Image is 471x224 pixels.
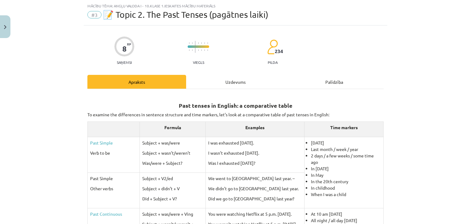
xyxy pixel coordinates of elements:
[189,49,190,51] img: icon-short-line-57e1e144782c952c97e751825c79c345078a6d821885a25fce030b3d8c18986b.svg
[208,195,302,202] p: Did we go to [GEOGRAPHIC_DATA] last year?
[192,49,193,51] img: icon-short-line-57e1e144782c952c97e751825c79c345078a6d821885a25fce030b3d8c18986b.svg
[90,150,137,156] p: Verb to be
[311,165,381,172] li: In [DATE]
[87,4,384,8] div: Mācību tēma: Angļu valoda i - 10.klase 1.ieskaites mācību materiāls
[198,42,199,44] img: icon-short-line-57e1e144782c952c97e751825c79c345078a6d821885a25fce030b3d8c18986b.svg
[198,49,199,51] img: icon-short-line-57e1e144782c952c97e751825c79c345078a6d821885a25fce030b3d8c18986b.svg
[142,140,203,146] p: Subject + was/were
[311,185,381,191] li: In childhood
[87,11,101,18] span: #3
[204,49,205,51] img: icon-short-line-57e1e144782c952c97e751825c79c345078a6d821885a25fce030b3d8c18986b.svg
[186,75,285,89] div: Uzdevums
[208,175,302,182] p: We went to [GEOGRAPHIC_DATA] last year. –
[189,42,190,44] img: icon-short-line-57e1e144782c952c97e751825c79c345078a6d821885a25fce030b3d8c18986b.svg
[245,125,265,130] b: Examples
[204,42,205,44] img: icon-short-line-57e1e144782c952c97e751825c79c345078a6d821885a25fce030b3d8c18986b.svg
[192,42,193,44] img: icon-short-line-57e1e144782c952c97e751825c79c345078a6d821885a25fce030b3d8c18986b.svg
[207,42,208,44] img: icon-short-line-57e1e144782c952c97e751825c79c345078a6d821885a25fce030b3d8c18986b.svg
[268,60,278,64] p: pilda
[311,140,381,146] li: [DATE]
[87,111,384,118] p: To examine the differences in sentence structure and time markers, let’s look at a comparative ta...
[87,75,186,89] div: Apraksts
[142,195,203,202] p: Did + Subject + V?
[90,175,137,182] p: Past Simple
[122,44,127,53] div: 8
[195,41,196,53] img: icon-long-line-d9ea69661e0d244f92f715978eff75569469978d946b2353a9bb055b3ed8787d.svg
[330,125,358,130] b: Time markers
[142,160,203,166] p: Was/were + Subject?
[90,211,122,217] a: Past Continuous
[208,160,302,166] p: Was I exhausted [DATE]?
[311,217,381,224] li: All night / all day [DATE]
[311,146,381,153] li: Last month / week / year
[179,102,293,109] strong: Past tenses in English: a comparative table
[142,185,203,192] p: Subject + didn’t + V
[201,49,202,51] img: icon-short-line-57e1e144782c952c97e751825c79c345078a6d821885a25fce030b3d8c18986b.svg
[285,75,384,89] div: Palīdzība
[311,178,381,185] li: In the 20th century
[311,211,381,217] li: At 10 am [DATE]
[142,150,203,156] p: Subject + wasn’t/weren’t
[142,211,203,217] p: Subject + was/were + Ving
[208,150,302,156] p: I wasn’t exhausted [DATE].
[114,60,134,64] p: Saņemsi
[207,49,208,51] img: icon-short-line-57e1e144782c952c97e751825c79c345078a6d821885a25fce030b3d8c18986b.svg
[103,10,268,20] span: 📝 Topic 2. The Past Tenses (pagātnes laiki)
[275,48,283,54] span: 234
[267,39,278,55] img: students-c634bb4e5e11cddfef0936a35e636f08e4e9abd3cc4e673bd6f9a4125e45ecb1.svg
[193,60,204,64] p: Viegls
[208,140,302,146] p: I was exhausted [DATE].
[208,211,302,217] p: You were watching Netflix at 5 p.m. [DATE].
[164,125,181,130] b: Formula
[90,185,137,192] p: Other verbs
[208,185,302,192] p: We didn’t go to [GEOGRAPHIC_DATA] last year.
[311,191,381,198] li: When I was a child
[142,175,203,182] p: Subject + V2/ed
[311,153,381,165] li: 2 days / a few weeks / some time ago
[90,140,113,145] a: Past Simple
[4,25,6,29] img: icon-close-lesson-0947bae3869378f0d4975bcd49f059093ad1ed9edebbc8119c70593378902aed.svg
[201,42,202,44] img: icon-short-line-57e1e144782c952c97e751825c79c345078a6d821885a25fce030b3d8c18986b.svg
[127,42,131,46] span: XP
[311,172,381,178] li: In May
